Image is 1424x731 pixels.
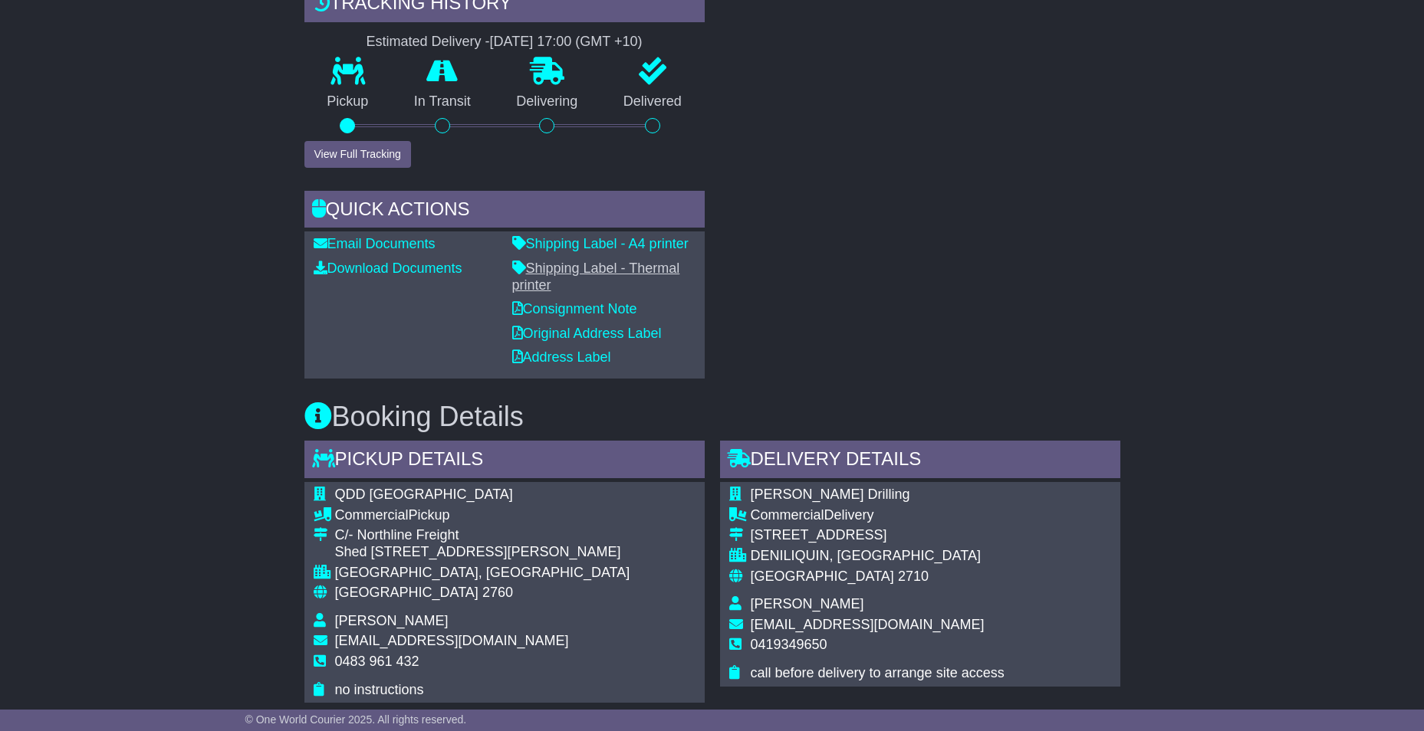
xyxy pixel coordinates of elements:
div: Delivery [751,507,1005,524]
span: no instructions [335,682,424,697]
a: Download Documents [314,261,462,276]
a: Consignment Note [512,301,637,316]
p: Pickup [304,93,392,110]
button: View Full Tracking [304,141,411,168]
a: Address Label [512,349,611,365]
span: call before delivery to arrange site access [751,665,1005,680]
span: 2710 [898,569,929,584]
span: [EMAIL_ADDRESS][DOMAIN_NAME] [335,633,569,648]
p: Delivered [600,93,705,110]
a: Shipping Label - Thermal printer [512,261,680,293]
span: [GEOGRAPHIC_DATA] [335,585,479,600]
span: 0419349650 [751,637,827,652]
span: [EMAIL_ADDRESS][DOMAIN_NAME] [751,617,985,632]
div: C/- Northline Freight [335,527,630,544]
div: Quick Actions [304,191,705,232]
span: © One World Courier 2025. All rights reserved. [245,713,467,726]
span: Commercial [751,507,824,523]
div: [STREET_ADDRESS] [751,527,1005,544]
div: Pickup [335,507,630,524]
p: Delivering [494,93,601,110]
div: Estimated Delivery - [304,34,705,51]
div: [GEOGRAPHIC_DATA], [GEOGRAPHIC_DATA] [335,565,630,582]
div: DENILIQUIN, [GEOGRAPHIC_DATA] [751,548,1005,565]
p: In Transit [391,93,494,110]
div: Pickup Details [304,441,705,482]
a: Email Documents [314,236,436,251]
span: [PERSON_NAME] [335,613,449,628]
div: Shed [STREET_ADDRESS][PERSON_NAME] [335,544,630,561]
a: Shipping Label - A4 printer [512,236,689,251]
span: 2760 [482,585,513,600]
span: [PERSON_NAME] Drilling [751,487,910,502]
span: [PERSON_NAME] [751,596,864,611]
a: Original Address Label [512,326,662,341]
div: [DATE] 17:00 (GMT +10) [490,34,643,51]
div: Delivery Details [720,441,1120,482]
span: QDD [GEOGRAPHIC_DATA] [335,487,513,502]
span: [GEOGRAPHIC_DATA] [751,569,894,584]
span: 0483 961 432 [335,654,419,669]
span: Commercial [335,507,409,523]
h3: Booking Details [304,402,1120,432]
